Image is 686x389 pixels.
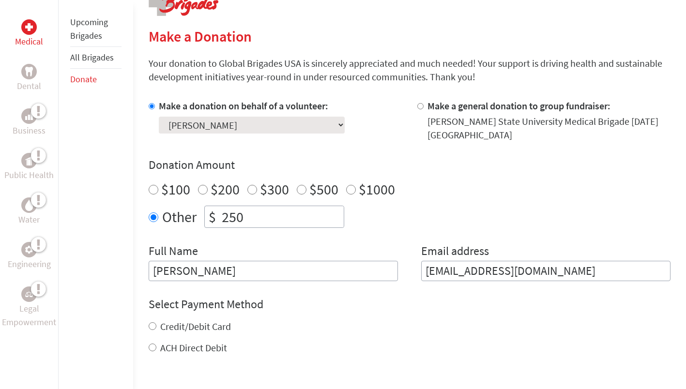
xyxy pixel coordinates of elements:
a: All Brigades [70,52,114,63]
div: [PERSON_NAME] State University Medical Brigade [DATE] [GEOGRAPHIC_DATA] [427,115,671,142]
label: Make a general donation to group fundraiser: [427,100,610,112]
input: Your Email [421,261,671,281]
div: Legal Empowerment [21,286,37,302]
img: Dental [25,67,33,76]
a: Legal EmpowermentLegal Empowerment [2,286,56,329]
p: Engineering [8,257,51,271]
div: Medical [21,19,37,35]
a: MedicalMedical [15,19,43,48]
img: Public Health [25,156,33,165]
h4: Donation Amount [149,157,671,173]
a: BusinessBusiness [13,108,46,137]
label: ACH Direct Debit [160,342,227,354]
label: $500 [309,180,338,198]
div: Water [21,197,37,213]
h4: Select Payment Method [149,297,671,312]
div: $ [205,206,220,227]
label: Other [162,206,197,228]
label: $200 [211,180,240,198]
div: Dental [21,64,37,79]
a: DentalDental [17,64,41,93]
a: WaterWater [18,197,40,226]
p: Medical [15,35,43,48]
label: Credit/Debit Card [160,320,231,332]
input: Enter Full Name [149,261,398,281]
img: Business [25,112,33,120]
p: Business [13,124,46,137]
p: Dental [17,79,41,93]
img: Water [25,199,33,210]
label: $1000 [359,180,395,198]
div: Engineering [21,242,37,257]
img: Engineering [25,246,33,254]
a: Upcoming Brigades [70,16,108,41]
p: Public Health [4,168,54,182]
a: EngineeringEngineering [8,242,51,271]
label: Make a donation on behalf of a volunteer: [159,100,328,112]
div: Business [21,108,37,124]
h2: Make a Donation [149,28,671,45]
label: $100 [161,180,190,198]
p: Legal Empowerment [2,302,56,329]
p: Water [18,213,40,226]
img: Legal Empowerment [25,291,33,297]
p: Your donation to Global Brigades USA is sincerely appreciated and much needed! Your support is dr... [149,57,671,84]
li: All Brigades [70,47,122,69]
div: Public Health [21,153,37,168]
li: Donate [70,69,122,90]
input: Enter Amount [220,206,344,227]
a: Public HealthPublic Health [4,153,54,182]
label: $300 [260,180,289,198]
li: Upcoming Brigades [70,12,122,47]
label: Full Name [149,243,198,261]
img: Medical [25,23,33,31]
label: Email address [421,243,489,261]
a: Donate [70,74,97,85]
